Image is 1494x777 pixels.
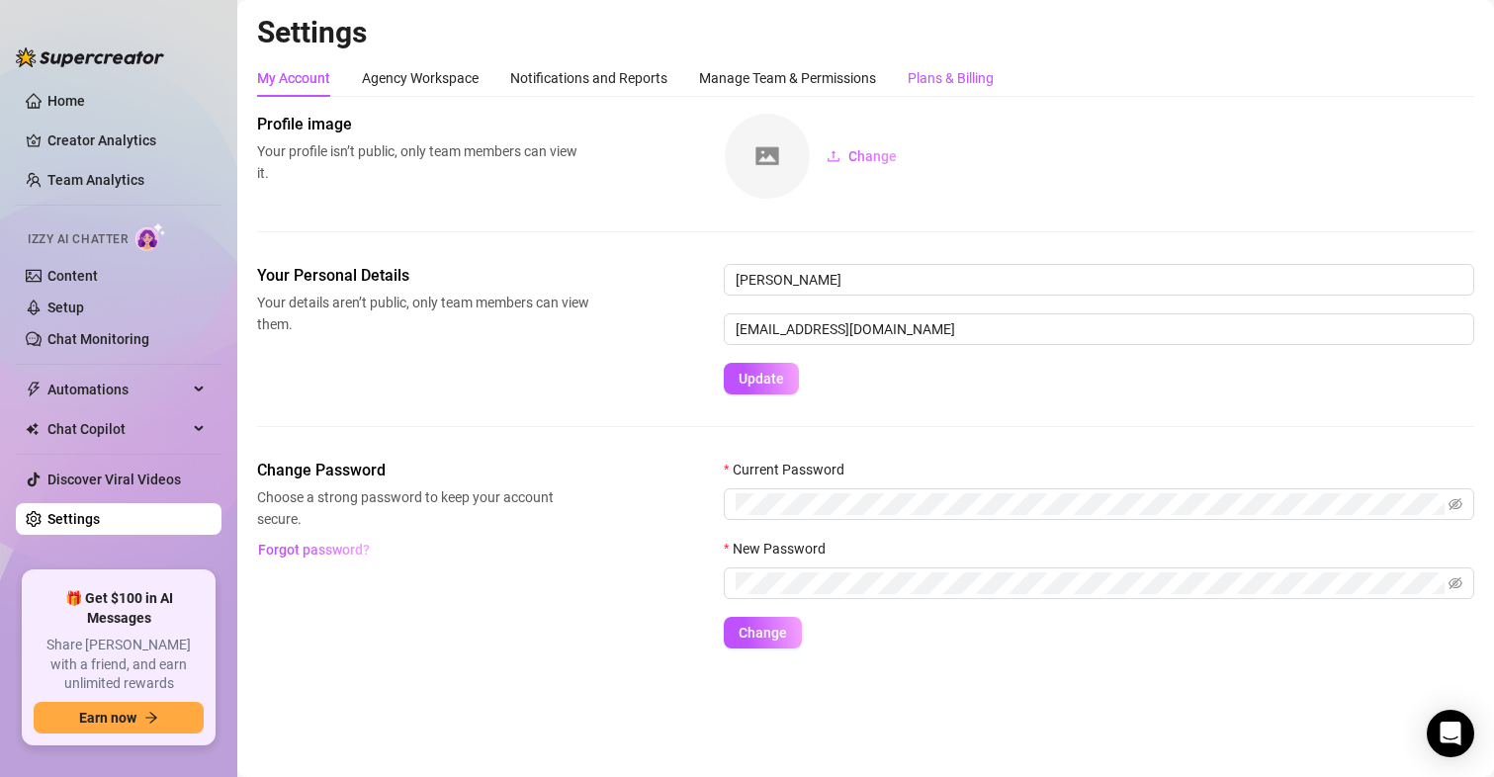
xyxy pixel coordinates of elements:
[736,493,1445,515] input: Current Password
[724,617,802,648] button: Change
[699,67,876,89] div: Manage Team & Permissions
[135,222,166,251] img: AI Chatter
[1427,710,1474,757] div: Open Intercom Messenger
[739,371,784,387] span: Update
[724,459,857,480] label: Current Password
[47,472,181,487] a: Discover Viral Videos
[510,67,667,89] div: Notifications and Reports
[724,313,1474,345] input: Enter new email
[28,230,128,249] span: Izzy AI Chatter
[257,14,1474,51] h2: Settings
[739,625,787,641] span: Change
[257,140,589,184] span: Your profile isn’t public, only team members can view it.
[16,47,164,67] img: logo-BBDzfeDw.svg
[47,331,149,347] a: Chat Monitoring
[257,292,589,335] span: Your details aren’t public, only team members can view them.
[47,300,84,315] a: Setup
[724,264,1474,296] input: Enter name
[908,67,994,89] div: Plans & Billing
[1449,576,1462,590] span: eye-invisible
[47,374,188,405] span: Automations
[724,538,838,560] label: New Password
[736,572,1445,594] input: New Password
[725,114,810,199] img: square-placeholder.png
[257,459,589,482] span: Change Password
[257,67,330,89] div: My Account
[47,413,188,445] span: Chat Copilot
[47,511,100,527] a: Settings
[258,542,370,558] span: Forgot password?
[257,264,589,288] span: Your Personal Details
[47,125,206,156] a: Creator Analytics
[47,268,98,284] a: Content
[362,67,479,89] div: Agency Workspace
[34,702,204,734] button: Earn nowarrow-right
[34,589,204,628] span: 🎁 Get $100 in AI Messages
[848,148,897,164] span: Change
[827,149,840,163] span: upload
[34,636,204,694] span: Share [PERSON_NAME] with a friend, and earn unlimited rewards
[79,710,136,726] span: Earn now
[47,172,144,188] a: Team Analytics
[144,711,158,725] span: arrow-right
[257,534,370,565] button: Forgot password?
[724,363,799,394] button: Update
[1449,497,1462,511] span: eye-invisible
[811,140,913,172] button: Change
[257,113,589,136] span: Profile image
[26,422,39,436] img: Chat Copilot
[26,382,42,397] span: thunderbolt
[47,93,85,109] a: Home
[257,486,589,530] span: Choose a strong password to keep your account secure.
